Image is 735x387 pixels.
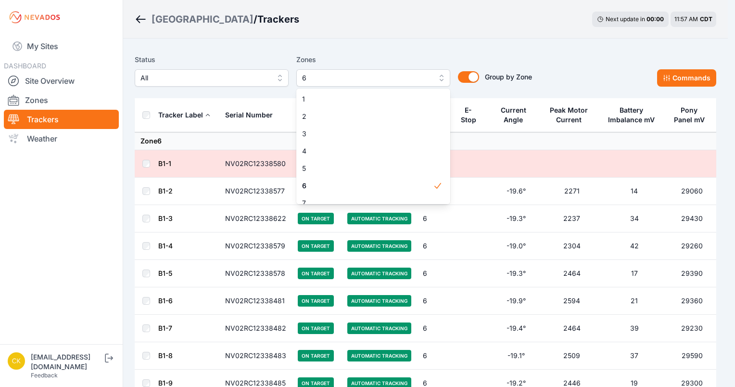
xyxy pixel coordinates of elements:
span: 6 [302,72,431,84]
div: 6 [296,89,450,204]
span: 1 [302,94,433,104]
span: 7 [302,198,433,208]
span: 4 [302,146,433,156]
span: 5 [302,164,433,173]
span: 3 [302,129,433,139]
span: 2 [302,112,433,121]
span: 6 [302,181,433,191]
button: 6 [296,69,450,87]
